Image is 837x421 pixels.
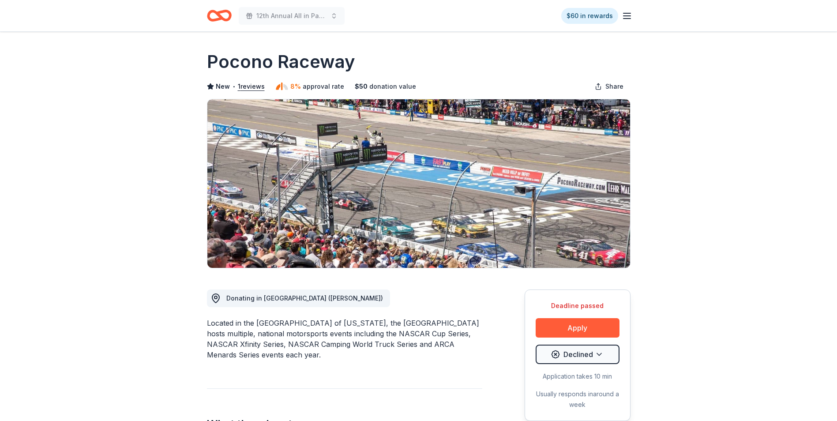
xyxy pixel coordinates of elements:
span: $ 50 [355,81,368,92]
span: donation value [369,81,416,92]
div: Usually responds in around a week [536,389,619,410]
a: Home [207,5,232,26]
a: $60 in rewards [561,8,618,24]
span: 12th Annual All in Paddle Raffle [256,11,327,21]
div: Application takes 10 min [536,371,619,382]
span: Declined [563,349,593,360]
h1: Pocono Raceway [207,49,355,74]
button: 1reviews [238,81,265,92]
div: Located in the [GEOGRAPHIC_DATA] of [US_STATE], the [GEOGRAPHIC_DATA] hosts multiple, national mo... [207,318,482,360]
span: Donating in [GEOGRAPHIC_DATA] ([PERSON_NAME]) [226,294,383,302]
span: • [232,83,235,90]
img: Image for Pocono Raceway [207,99,630,268]
button: 12th Annual All in Paddle Raffle [239,7,345,25]
button: Declined [536,345,619,364]
span: approval rate [303,81,344,92]
span: 8% [290,81,301,92]
button: Share [588,78,631,95]
span: New [216,81,230,92]
div: Deadline passed [536,301,619,311]
button: Apply [536,318,619,338]
span: Share [605,81,623,92]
